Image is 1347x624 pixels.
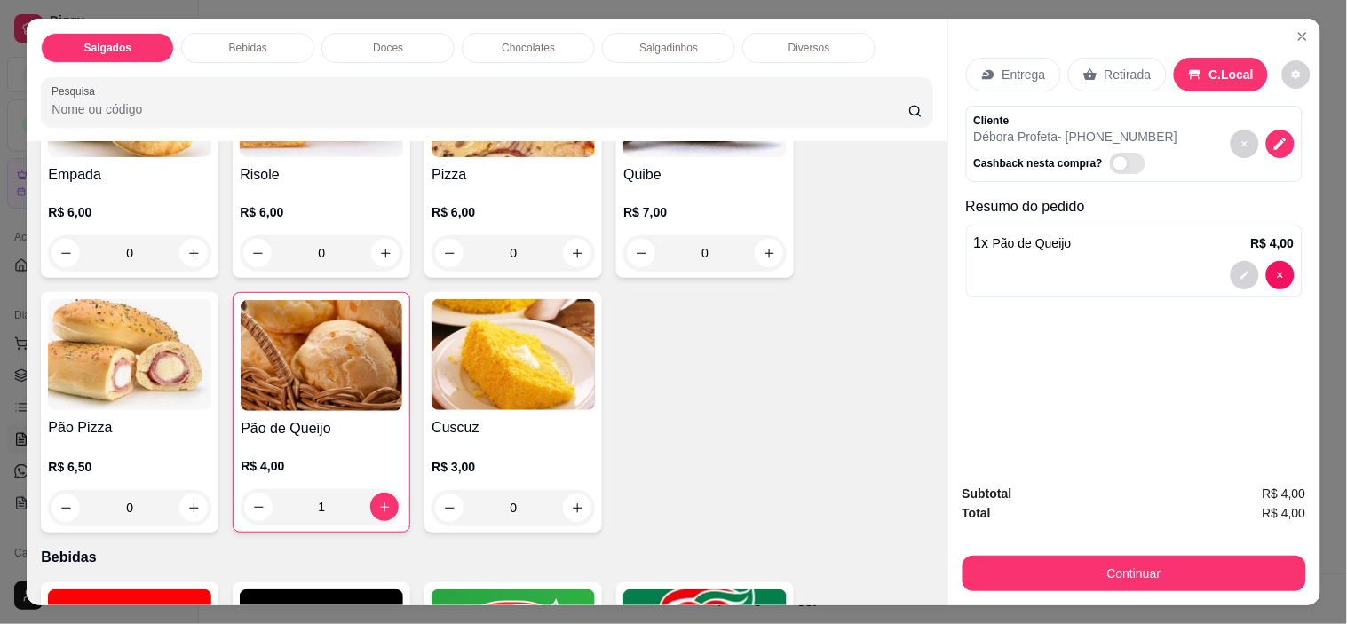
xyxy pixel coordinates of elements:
p: Cliente [974,114,1178,128]
button: increase-product-quantity [755,239,783,267]
p: R$ 4,00 [1251,234,1295,252]
p: Bebidas [229,41,267,55]
p: Débora Profeta - [PHONE_NUMBER] [974,128,1178,146]
p: Cashback nesta compra? [974,156,1103,170]
button: decrease-product-quantity [1282,60,1311,89]
p: R$ 3,00 [432,458,595,476]
p: Entrega [1002,66,1046,83]
h4: Pão Pizza [48,417,211,438]
span: R$ 4,00 [1263,503,1306,523]
p: Resumo do pedido [966,196,1303,217]
p: R$ 7,00 [623,203,787,221]
p: 1 x [974,233,1072,254]
img: product-image [432,299,595,410]
button: decrease-product-quantity [1231,130,1259,158]
img: product-image [241,300,402,411]
button: decrease-product-quantity [244,493,273,521]
button: decrease-product-quantity [1231,261,1259,289]
p: R$ 6,00 [48,203,211,221]
h4: Empada [48,164,211,186]
p: R$ 4,00 [241,457,402,475]
button: increase-product-quantity [179,494,208,522]
span: Pão de Queijo [993,236,1072,250]
button: decrease-product-quantity [52,494,80,522]
label: Pesquisa [52,83,101,99]
button: decrease-product-quantity [627,239,655,267]
p: R$ 6,00 [240,203,403,221]
p: Salgadinhos [639,41,698,55]
p: Chocolates [502,41,555,55]
button: decrease-product-quantity [1266,261,1295,289]
span: R$ 4,00 [1263,484,1306,503]
strong: Subtotal [963,486,1012,501]
p: C.Local [1209,66,1255,83]
h4: Pão de Queijo [241,418,402,439]
button: increase-product-quantity [370,493,399,521]
button: decrease-product-quantity [1266,130,1295,158]
p: Diversos [788,41,830,55]
h4: Cuscuz [432,417,595,438]
p: Bebidas [41,547,932,568]
p: Salgados [84,41,131,55]
strong: Total [963,506,991,520]
h4: Quibe [623,164,787,186]
input: Pesquisa [52,100,908,118]
img: product-image [48,299,211,410]
p: Doces [373,41,403,55]
p: R$ 6,50 [48,458,211,476]
p: R$ 6,00 [432,203,595,221]
button: Continuar [963,556,1306,591]
label: Automatic updates [1110,153,1153,174]
h4: Pizza [432,164,595,186]
button: Close [1288,22,1317,51]
p: Retirada [1105,66,1152,83]
h4: Risole [240,164,403,186]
